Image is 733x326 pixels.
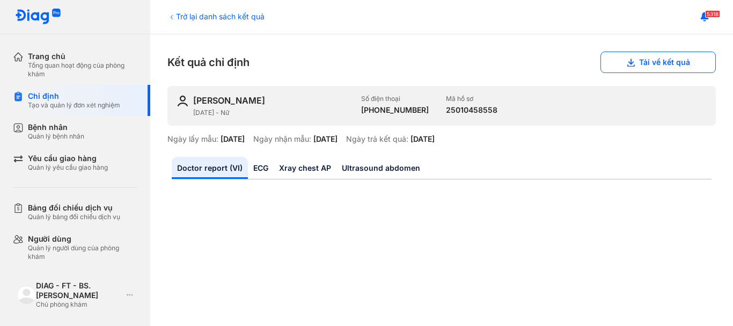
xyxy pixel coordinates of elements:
[336,157,426,179] a: Ultrasound abdomen
[28,203,120,213] div: Bảng đối chiếu dịch vụ
[600,52,716,73] button: Tải về kết quả
[361,105,429,115] div: [PHONE_NUMBER]
[15,9,61,25] img: logo
[167,11,265,22] div: Trở lại danh sách kết quả
[346,134,408,144] div: Ngày trả kết quả:
[28,91,120,101] div: Chỉ định
[705,10,720,18] span: 5318
[193,95,265,106] div: [PERSON_NAME]
[172,157,248,179] a: Doctor report (VI)
[253,134,311,144] div: Ngày nhận mẫu:
[248,157,274,179] a: ECG
[17,286,36,305] img: logo
[28,234,137,244] div: Người dùng
[313,134,338,144] div: [DATE]
[193,108,353,117] div: [DATE] - Nữ
[28,122,84,132] div: Bệnh nhân
[36,281,122,300] div: DIAG - FT - BS. [PERSON_NAME]
[28,52,137,61] div: Trang chủ
[28,213,120,221] div: Quản lý bảng đối chiếu dịch vụ
[28,163,108,172] div: Quản lý yêu cầu giao hàng
[411,134,435,144] div: [DATE]
[221,134,245,144] div: [DATE]
[28,154,108,163] div: Yêu cầu giao hàng
[167,134,218,144] div: Ngày lấy mẫu:
[36,300,122,309] div: Chủ phòng khám
[167,52,716,73] div: Kết quả chỉ định
[28,244,137,261] div: Quản lý người dùng của phòng khám
[28,132,84,141] div: Quản lý bệnh nhân
[176,95,189,107] img: user-icon
[446,105,497,115] div: 25010458558
[28,101,120,110] div: Tạo và quản lý đơn xét nghiệm
[274,157,336,179] a: Xray chest AP
[28,61,137,78] div: Tổng quan hoạt động của phòng khám
[446,95,497,103] div: Mã hồ sơ
[361,95,429,103] div: Số điện thoại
